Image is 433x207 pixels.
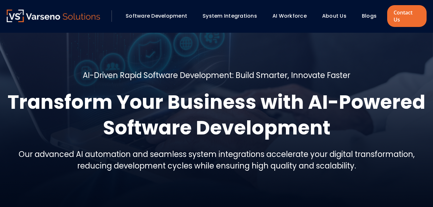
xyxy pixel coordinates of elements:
div: AI Workforce [269,11,316,22]
a: Contact Us [387,5,426,27]
div: System Integrations [199,11,266,22]
a: AI Workforce [272,12,307,20]
div: Software Development [122,11,196,22]
a: About Us [322,12,346,20]
div: Blogs [359,11,386,22]
a: Software Development [126,12,187,20]
h5: Our advanced AI automation and seamless system integrations accelerate your digital transformatio... [7,149,427,172]
a: System Integrations [203,12,257,20]
h1: Transform Your Business with AI-Powered Software Development [7,89,427,141]
h5: AI-Driven Rapid Software Development: Build Smarter, Innovate Faster [83,70,350,81]
img: Varseno Solutions – Product Engineering & IT Services [7,10,100,22]
a: Blogs [362,12,377,20]
div: About Us [319,11,355,22]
